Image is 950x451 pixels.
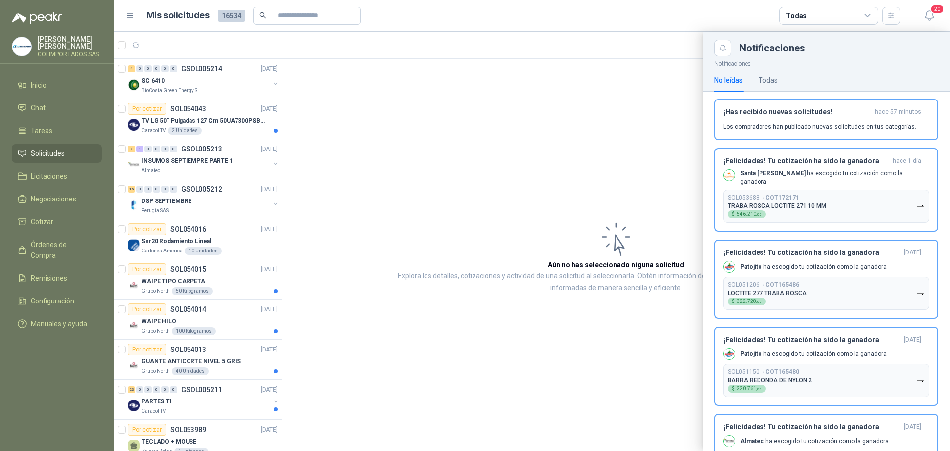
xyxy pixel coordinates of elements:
[904,249,921,257] span: [DATE]
[31,194,76,204] span: Negociaciones
[12,37,31,56] img: Company Logo
[893,157,921,165] span: hace 1 día
[723,423,900,431] h3: ¡Felicidades! Tu cotización ha sido la ganadora
[875,108,921,116] span: hace 57 minutos
[12,99,102,117] a: Chat
[12,12,62,24] img: Logo peakr
[728,290,807,297] p: LOCTITE 277 TRABA ROSCA
[714,75,743,86] div: No leídas
[740,169,929,186] p: ha escogido tu cotización como la ganadora
[930,4,944,14] span: 20
[703,56,950,69] p: Notificaciones
[740,263,887,271] p: ha escogido tu cotización como la ganadora
[723,108,871,116] h3: ¡Has recibido nuevas solicitudes!
[12,314,102,333] a: Manuales y ayuda
[765,368,799,375] b: COT165480
[31,318,87,329] span: Manuales y ayuda
[12,167,102,186] a: Licitaciones
[31,102,46,113] span: Chat
[724,170,735,181] img: Company Logo
[38,51,102,57] p: COLIMPORTADOS SAS
[31,273,67,284] span: Remisiones
[920,7,938,25] button: 20
[31,80,47,91] span: Inicio
[724,436,735,447] img: Company Logo
[723,190,929,223] button: SOL053688→COT172171TRABA ROSCA LOCTITE 271 10 MM$546.210,00
[31,296,74,306] span: Configuración
[714,40,731,56] button: Close
[724,349,735,359] img: Company Logo
[740,170,806,177] b: Santa [PERSON_NAME]
[740,438,764,445] b: Almatec
[31,239,93,261] span: Órdenes de Compra
[218,10,245,22] span: 16534
[740,437,889,446] p: ha escogido tu cotización como la ganadora
[756,212,762,217] span: ,00
[765,194,799,201] b: COT172171
[737,212,762,217] span: 546.210
[38,36,102,50] p: [PERSON_NAME] [PERSON_NAME]
[724,261,735,272] img: Company Logo
[728,202,826,209] p: TRABA ROSCA LOCTITE 271 10 MM
[904,423,921,431] span: [DATE]
[714,148,938,232] button: ¡Felicidades! Tu cotización ha sido la ganadorahace 1 día Company LogoSanta [PERSON_NAME] ha esco...
[904,336,921,344] span: [DATE]
[723,157,889,165] h3: ¡Felicidades! Tu cotización ha sido la ganadora
[12,190,102,208] a: Negociaciones
[740,351,762,357] b: Patojito
[714,99,938,140] button: ¡Has recibido nuevas solicitudes!hace 57 minutos Los compradores han publicado nuevas solicitudes...
[12,235,102,265] a: Órdenes de Compra
[759,75,778,86] div: Todas
[146,8,210,23] h1: Mis solicitudes
[723,364,929,397] button: SOL051150→COT165480BARRA REDONDA DE NYLON 2$220.761,66
[728,377,812,384] p: BARRA REDONDA DE NYLON 2
[756,300,762,304] span: ,00
[31,148,65,159] span: Solicitudes
[728,298,766,305] div: $
[723,336,900,344] h3: ¡Felicidades! Tu cotización ha sido la ganadora
[12,269,102,288] a: Remisiones
[31,171,67,182] span: Licitaciones
[756,387,762,391] span: ,66
[12,76,102,95] a: Inicio
[728,385,766,393] div: $
[12,212,102,231] a: Cotizar
[740,263,762,270] b: Patojito
[723,249,900,257] h3: ¡Felicidades! Tu cotización ha sido la ganadora
[728,281,799,289] p: SOL051206 →
[728,194,799,201] p: SOL053688 →
[765,281,799,288] b: COT165486
[737,299,762,304] span: 322.728
[737,386,762,391] span: 220.761
[723,122,916,131] p: Los compradores han publicado nuevas solicitudes en tus categorías.
[723,277,929,310] button: SOL051206→COT165486LOCTITE 277 TRABA ROSCA$322.728,00
[714,240,938,319] button: ¡Felicidades! Tu cotización ha sido la ganadora[DATE] Company LogoPatojito ha escogido tu cotizac...
[31,125,52,136] span: Tareas
[31,216,53,227] span: Cotizar
[259,12,266,19] span: search
[786,10,807,21] div: Todas
[739,43,938,53] div: Notificaciones
[12,292,102,310] a: Configuración
[12,144,102,163] a: Solicitudes
[740,350,887,358] p: ha escogido tu cotización como la ganadora
[728,210,766,218] div: $
[714,327,938,406] button: ¡Felicidades! Tu cotización ha sido la ganadora[DATE] Company LogoPatojito ha escogido tu cotizac...
[12,121,102,140] a: Tareas
[728,368,799,376] p: SOL051150 →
